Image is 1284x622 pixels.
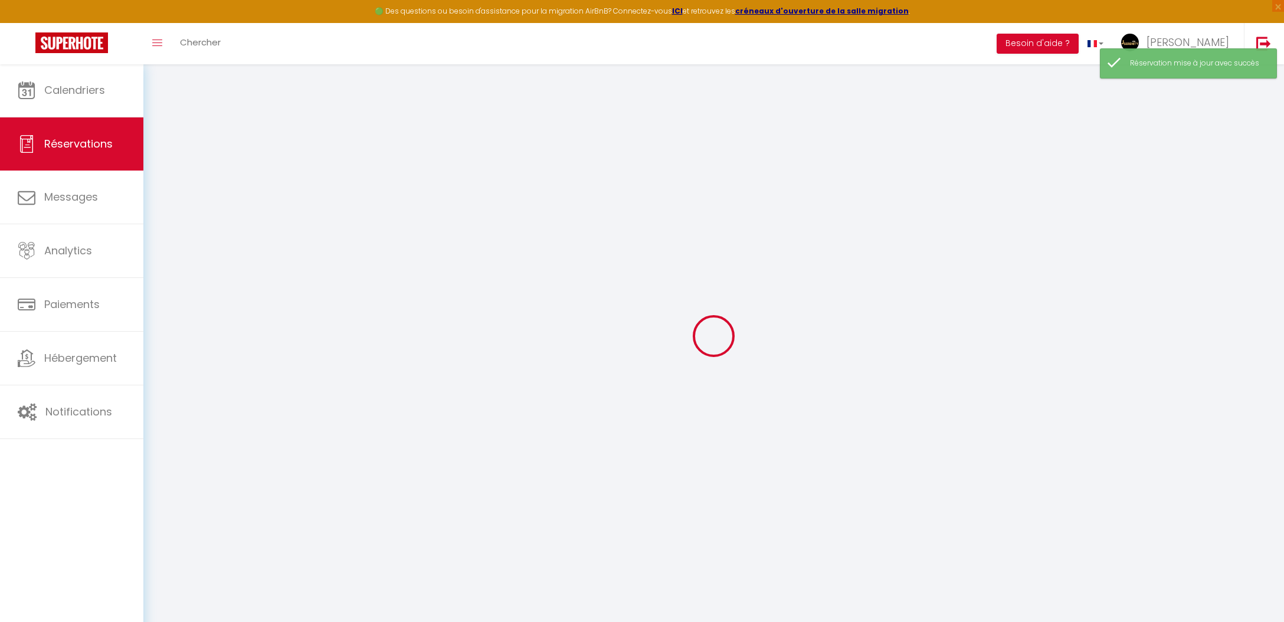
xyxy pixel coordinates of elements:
[45,404,112,419] span: Notifications
[180,36,221,48] span: Chercher
[44,83,105,97] span: Calendriers
[44,243,92,258] span: Analytics
[672,6,683,16] a: ICI
[1256,36,1271,51] img: logout
[1130,58,1265,69] div: Réservation mise à jour avec succès
[997,34,1079,54] button: Besoin d'aide ?
[35,32,108,53] img: Super Booking
[1121,34,1139,51] img: ...
[44,189,98,204] span: Messages
[171,23,230,64] a: Chercher
[735,6,909,16] a: créneaux d'ouverture de la salle migration
[44,297,100,312] span: Paiements
[9,5,45,40] button: Ouvrir le widget de chat LiveChat
[44,136,113,151] span: Réservations
[1147,35,1229,50] span: [PERSON_NAME]
[44,351,117,365] span: Hébergement
[1112,23,1244,64] a: ... [PERSON_NAME]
